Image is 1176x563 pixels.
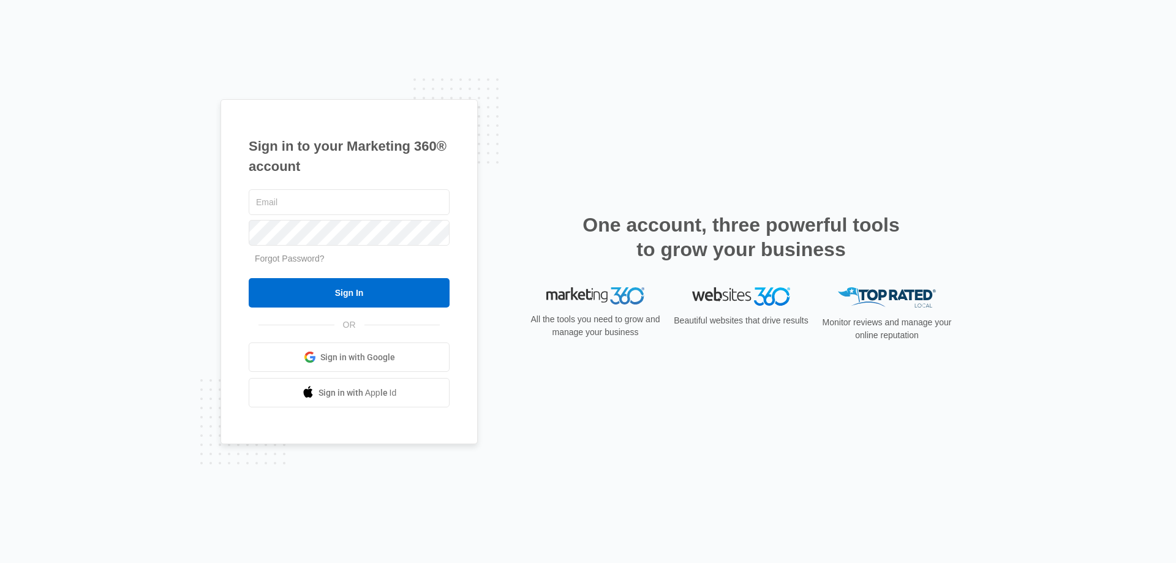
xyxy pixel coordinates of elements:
[527,313,664,339] p: All the tools you need to grow and manage your business
[546,287,644,304] img: Marketing 360
[255,254,325,263] a: Forgot Password?
[673,314,810,327] p: Beautiful websites that drive results
[818,316,956,342] p: Monitor reviews and manage your online reputation
[579,213,903,262] h2: One account, three powerful tools to grow your business
[249,189,450,215] input: Email
[320,351,395,364] span: Sign in with Google
[249,378,450,407] a: Sign in with Apple Id
[838,287,936,308] img: Top Rated Local
[249,342,450,372] a: Sign in with Google
[249,136,450,176] h1: Sign in to your Marketing 360® account
[318,387,397,399] span: Sign in with Apple Id
[692,287,790,305] img: Websites 360
[249,278,450,308] input: Sign In
[334,319,364,331] span: OR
